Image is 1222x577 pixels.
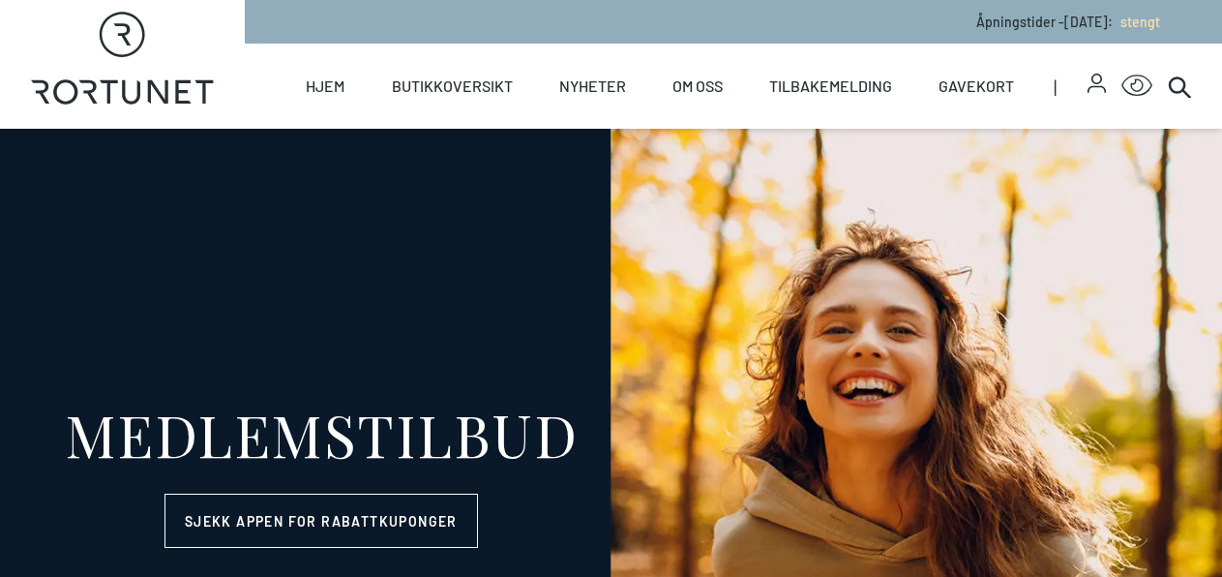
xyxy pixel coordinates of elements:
a: Butikkoversikt [392,44,513,129]
a: Hjem [306,44,344,129]
a: Tilbakemelding [769,44,892,129]
p: Åpningstider - [DATE] : [976,12,1160,32]
button: Open Accessibility Menu [1121,71,1152,102]
span: stengt [1120,14,1160,30]
a: Nyheter [559,44,626,129]
a: Sjekk appen for rabattkuponger [164,494,478,548]
span: | [1054,44,1088,129]
a: stengt [1113,14,1160,30]
a: Om oss [672,44,723,129]
div: MEDLEMSTILBUD [65,405,579,463]
a: Gavekort [939,44,1014,129]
